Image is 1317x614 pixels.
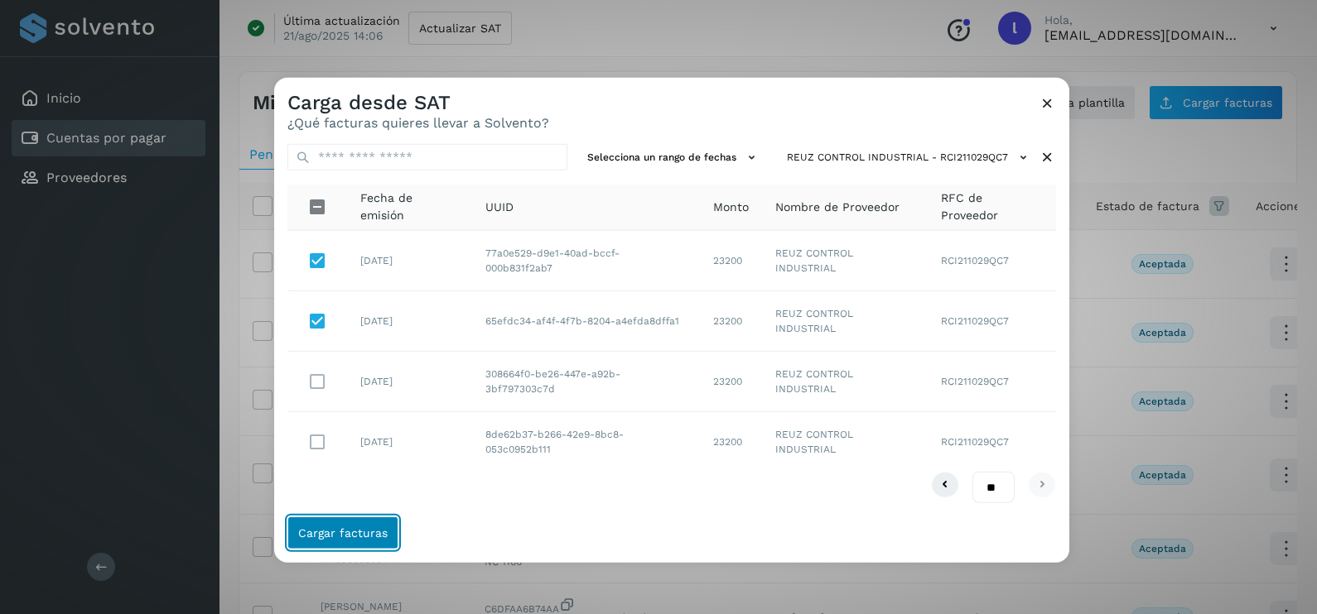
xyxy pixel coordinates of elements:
td: 77a0e529-d9e1-40ad-bccf-000b831f2ab7 [472,231,700,291]
td: 65efdc34-af4f-4f7b-8204-a4efda8dffa1 [472,291,700,352]
td: [DATE] [347,352,472,412]
span: Nombre de Proveedor [775,199,900,216]
td: REUZ CONTROL INDUSTRIAL [762,291,928,352]
td: [DATE] [347,412,472,472]
button: Cargar facturas [287,516,398,549]
td: REUZ CONTROL INDUSTRIAL [762,231,928,291]
td: RCI211029QC7 [928,291,1056,352]
td: 23200 [700,291,762,352]
span: Cargar facturas [298,527,388,539]
span: Fecha de emisión [360,189,459,224]
span: UUID [485,199,514,216]
button: Selecciona un rango de fechas [581,144,767,171]
td: REUZ CONTROL INDUSTRIAL [762,352,928,412]
td: RCI211029QC7 [928,231,1056,291]
td: 23200 [700,412,762,472]
button: REUZ CONTROL INDUSTRIAL - RCI211029QC7 [780,144,1039,171]
td: [DATE] [347,231,472,291]
td: 8de62b37-b266-42e9-8bc8-053c0952b111 [472,412,700,472]
td: 23200 [700,352,762,412]
p: ¿Qué facturas quieres llevar a Solvento? [287,115,549,131]
td: REUZ CONTROL INDUSTRIAL [762,412,928,472]
td: [DATE] [347,291,472,352]
span: Monto [713,199,749,216]
span: RFC de Proveedor [941,189,1043,224]
h3: Carga desde SAT [287,91,549,115]
td: RCI211029QC7 [928,352,1056,412]
td: 23200 [700,231,762,291]
td: RCI211029QC7 [928,412,1056,472]
td: 308664f0-be26-447e-a92b-3bf797303c7d [472,352,700,412]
